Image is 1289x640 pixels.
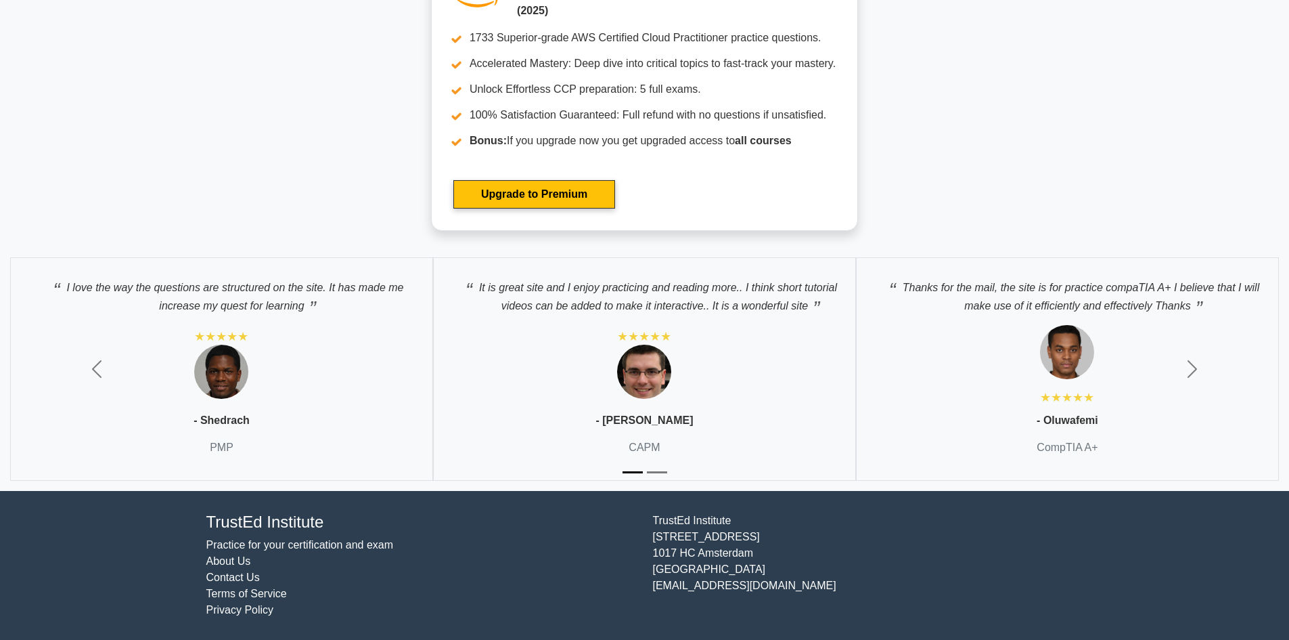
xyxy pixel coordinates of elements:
p: - Shedrach [194,412,250,429]
button: Slide 2 [647,465,667,480]
a: About Us [206,555,251,567]
p: - [PERSON_NAME] [595,412,693,429]
div: ★★★★★ [194,328,248,345]
a: Privacy Policy [206,604,274,616]
p: CompTIA A+ [1037,440,1098,456]
p: CAPM [629,440,660,456]
a: Contact Us [206,572,260,583]
a: Terms of Service [206,588,287,599]
p: Thanks for the mail, the site is for practice compaTIA A+ I believe that I will make use of it ef... [870,272,1265,314]
div: ★★★★★ [617,328,671,345]
p: It is great site and I enjoy practicing and reading more.. I think short tutorial videos can be a... [447,272,842,314]
a: Upgrade to Premium [453,180,615,209]
p: PMP [210,440,233,456]
img: Testimonial 1 [617,345,671,399]
img: Testimonial 1 [194,345,248,399]
a: Practice for your certification and exam [206,539,394,551]
div: ★★★★★ [1040,389,1094,406]
div: TrustEd Institute [STREET_ADDRESS] 1017 HC Amsterdam [GEOGRAPHIC_DATA] [EMAIL_ADDRESS][DOMAIN_NAME] [645,513,1091,619]
h4: TrustEd Institute [206,513,637,532]
button: Slide 1 [623,465,643,480]
p: I love the way the questions are structured on the site. It has made me increase my quest for lea... [24,272,419,314]
p: - Oluwafemi [1037,412,1098,429]
img: Testimonial 1 [1040,325,1094,379]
